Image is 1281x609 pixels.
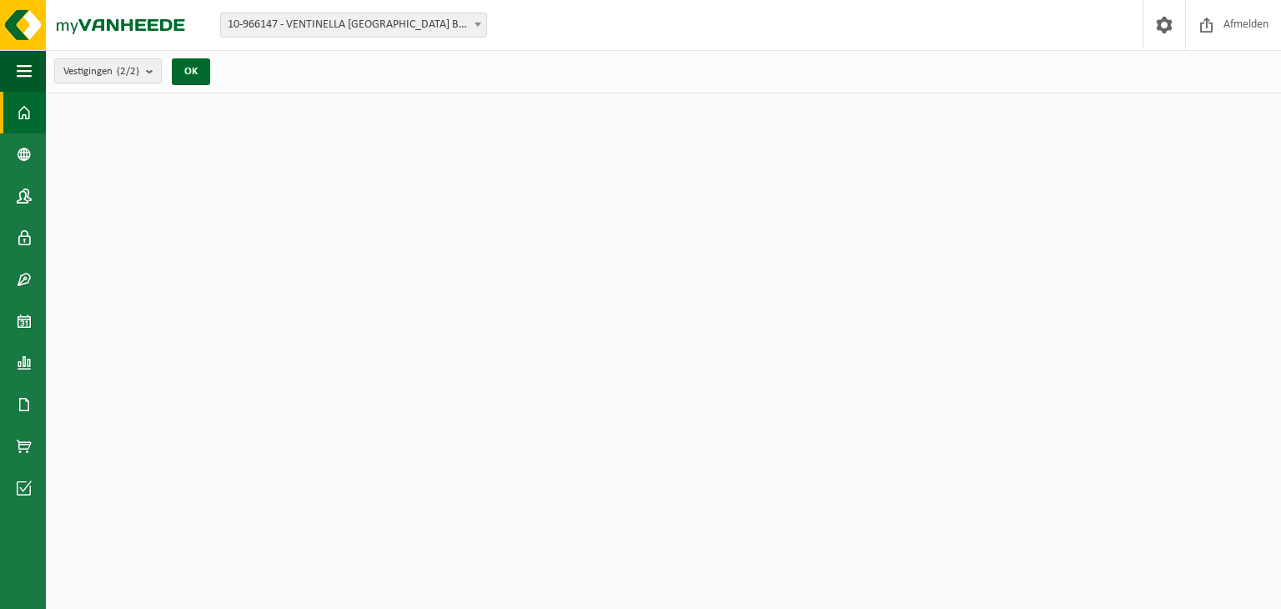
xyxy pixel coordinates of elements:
span: 10-966147 - VENTINELLA BELGIUM BV - KORTRIJK [221,13,486,37]
button: OK [172,58,210,85]
count: (2/2) [117,66,139,77]
span: 10-966147 - VENTINELLA BELGIUM BV - KORTRIJK [220,13,487,38]
span: Vestigingen [63,59,139,84]
button: Vestigingen(2/2) [54,58,162,83]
